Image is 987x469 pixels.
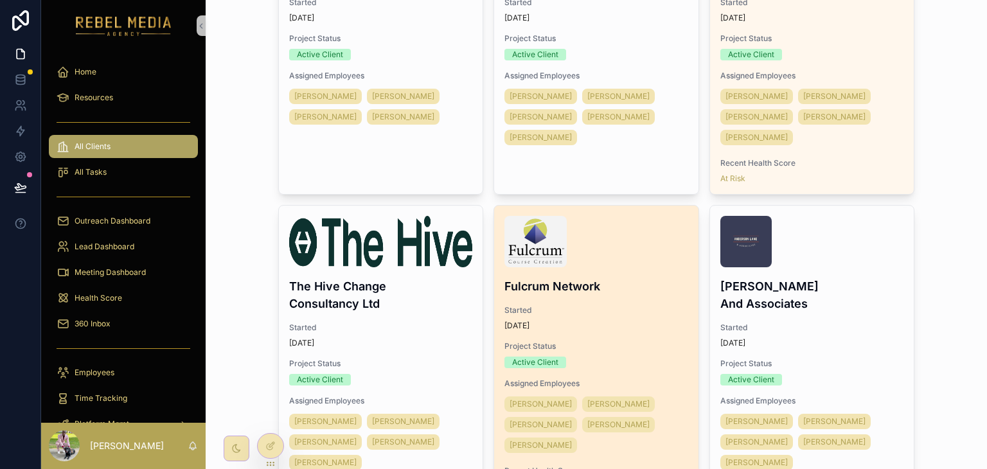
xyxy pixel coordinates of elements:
[582,417,655,432] a: [PERSON_NAME]
[725,416,788,427] span: [PERSON_NAME]
[289,358,473,369] span: Project Status
[297,49,343,60] div: Active Client
[504,417,577,432] a: [PERSON_NAME]
[510,440,572,450] span: [PERSON_NAME]
[728,49,774,60] div: Active Client
[289,396,473,406] span: Assigned Employees
[75,267,146,278] span: Meeting Dashboard
[75,242,134,252] span: Lead Dashboard
[289,89,362,104] a: [PERSON_NAME]
[372,416,434,427] span: [PERSON_NAME]
[803,437,866,447] span: [PERSON_NAME]
[725,457,788,468] span: [PERSON_NAME]
[803,112,866,122] span: [PERSON_NAME]
[49,387,198,410] a: Time Tracking
[289,71,473,81] span: Assigned Employees
[720,358,904,369] span: Project Status
[587,399,650,409] span: [PERSON_NAME]
[75,319,111,329] span: 360 Inbox
[41,51,206,423] div: scrollable content
[504,321,529,331] p: [DATE]
[297,374,343,385] div: Active Client
[289,278,473,312] h4: The Hive Change Consultancy Ltd
[75,367,114,378] span: Employees
[49,361,198,384] a: Employees
[504,305,688,315] span: Started
[728,374,774,385] div: Active Client
[294,91,357,102] span: [PERSON_NAME]
[504,130,577,145] a: [PERSON_NAME]
[510,399,572,409] span: [PERSON_NAME]
[289,33,473,44] span: Project Status
[798,109,871,125] a: [PERSON_NAME]
[372,91,434,102] span: [PERSON_NAME]
[504,378,688,389] span: Assigned Employees
[504,438,577,453] a: [PERSON_NAME]
[75,419,129,429] span: Platform Mgmt
[582,109,655,125] a: [PERSON_NAME]
[725,437,788,447] span: [PERSON_NAME]
[367,109,440,125] a: [PERSON_NAME]
[294,416,357,427] span: [PERSON_NAME]
[504,341,688,351] span: Project Status
[725,91,788,102] span: [PERSON_NAME]
[720,323,904,333] span: Started
[720,414,793,429] a: [PERSON_NAME]
[294,437,357,447] span: [PERSON_NAME]
[510,132,572,143] span: [PERSON_NAME]
[49,235,198,258] a: Lead Dashboard
[75,216,150,226] span: Outreach Dashboard
[720,71,904,81] span: Assigned Employees
[49,161,198,184] a: All Tasks
[367,414,440,429] a: [PERSON_NAME]
[75,67,96,77] span: Home
[504,33,688,44] span: Project Status
[75,393,127,403] span: Time Tracking
[504,13,529,23] p: [DATE]
[372,437,434,447] span: [PERSON_NAME]
[720,158,904,168] span: Recent Health Score
[798,434,871,450] a: [PERSON_NAME]
[720,434,793,450] a: [PERSON_NAME]
[289,414,362,429] a: [PERSON_NAME]
[582,89,655,104] a: [PERSON_NAME]
[289,109,362,125] a: [PERSON_NAME]
[725,112,788,122] span: [PERSON_NAME]
[294,112,357,122] span: [PERSON_NAME]
[49,60,198,84] a: Home
[720,396,904,406] span: Assigned Employees
[90,439,164,452] p: [PERSON_NAME]
[49,261,198,284] a: Meeting Dashboard
[49,209,198,233] a: Outreach Dashboard
[587,420,650,430] span: [PERSON_NAME]
[49,287,198,310] a: Health Score
[372,112,434,122] span: [PERSON_NAME]
[720,130,793,145] a: [PERSON_NAME]
[798,414,871,429] a: [PERSON_NAME]
[49,312,198,335] a: 360 Inbox
[803,416,866,427] span: [PERSON_NAME]
[289,13,314,23] p: [DATE]
[289,216,473,267] img: hive__combined_logo_green.png
[504,71,688,81] span: Assigned Employees
[582,396,655,412] a: [PERSON_NAME]
[289,338,314,348] p: [DATE]
[76,15,172,36] img: App logo
[587,91,650,102] span: [PERSON_NAME]
[720,89,793,104] a: [PERSON_NAME]
[720,173,745,184] a: At Risk
[720,33,904,44] span: Project Status
[367,434,440,450] a: [PERSON_NAME]
[720,338,745,348] p: [DATE]
[75,293,122,303] span: Health Score
[367,89,440,104] a: [PERSON_NAME]
[49,86,198,109] a: Resources
[720,278,904,312] h4: [PERSON_NAME] And Associates
[504,109,577,125] a: [PERSON_NAME]
[49,412,198,436] a: Platform Mgmt
[294,457,357,468] span: [PERSON_NAME]
[504,278,688,295] h4: Fulcrum Network
[504,89,577,104] a: [PERSON_NAME]
[510,420,572,430] span: [PERSON_NAME]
